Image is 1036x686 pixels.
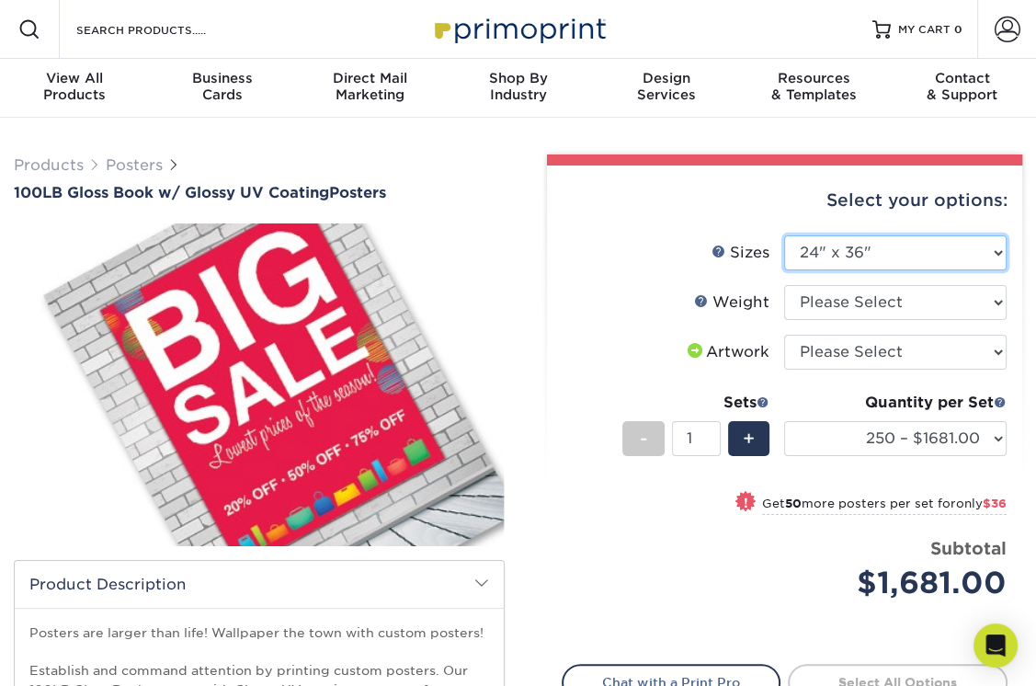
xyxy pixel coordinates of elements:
a: Direct MailMarketing [296,59,444,118]
div: & Templates [740,70,888,103]
div: & Support [888,70,1036,103]
div: Select your options: [562,166,1008,235]
img: Primoprint [427,9,610,49]
a: Contact& Support [888,59,1036,118]
span: - [639,425,647,452]
span: Resources [740,70,888,86]
span: + [743,425,755,452]
div: Artwork [684,341,769,363]
a: BusinessCards [148,59,296,118]
h1: Posters [14,184,505,201]
span: MY CART [898,22,951,38]
strong: Subtotal [930,538,1007,558]
span: Direct Mail [296,70,444,86]
a: Resources& Templates [740,59,888,118]
a: 100LB Gloss Book w/ Glossy UV CoatingPosters [14,184,505,201]
div: Open Intercom Messenger [973,623,1018,668]
img: 100LB Gloss Book<br/>w/ Glossy UV Coating 01 [14,215,505,555]
span: Contact [888,70,1036,86]
div: Sets [622,392,769,414]
span: only [956,497,1007,510]
div: Marketing [296,70,444,103]
a: Shop ByIndustry [444,59,592,118]
h2: Product Description [15,561,504,608]
span: Design [592,70,740,86]
span: 0 [954,23,962,36]
span: Shop By [444,70,592,86]
span: $36 [983,497,1007,510]
div: Sizes [712,242,769,264]
a: Posters [106,156,163,174]
span: Business [148,70,296,86]
div: Services [592,70,740,103]
div: Cards [148,70,296,103]
div: Industry [444,70,592,103]
span: ! [744,493,748,512]
span: 100LB Gloss Book w/ Glossy UV Coating [14,184,329,201]
strong: 50 [785,497,802,510]
div: $1,681.00 [798,561,1007,605]
div: Weight [694,292,769,314]
a: DesignServices [592,59,740,118]
small: Get more posters per set for [762,497,1007,515]
a: Products [14,156,84,174]
div: Quantity per Set [784,392,1007,414]
input: SEARCH PRODUCTS..... [74,18,254,40]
